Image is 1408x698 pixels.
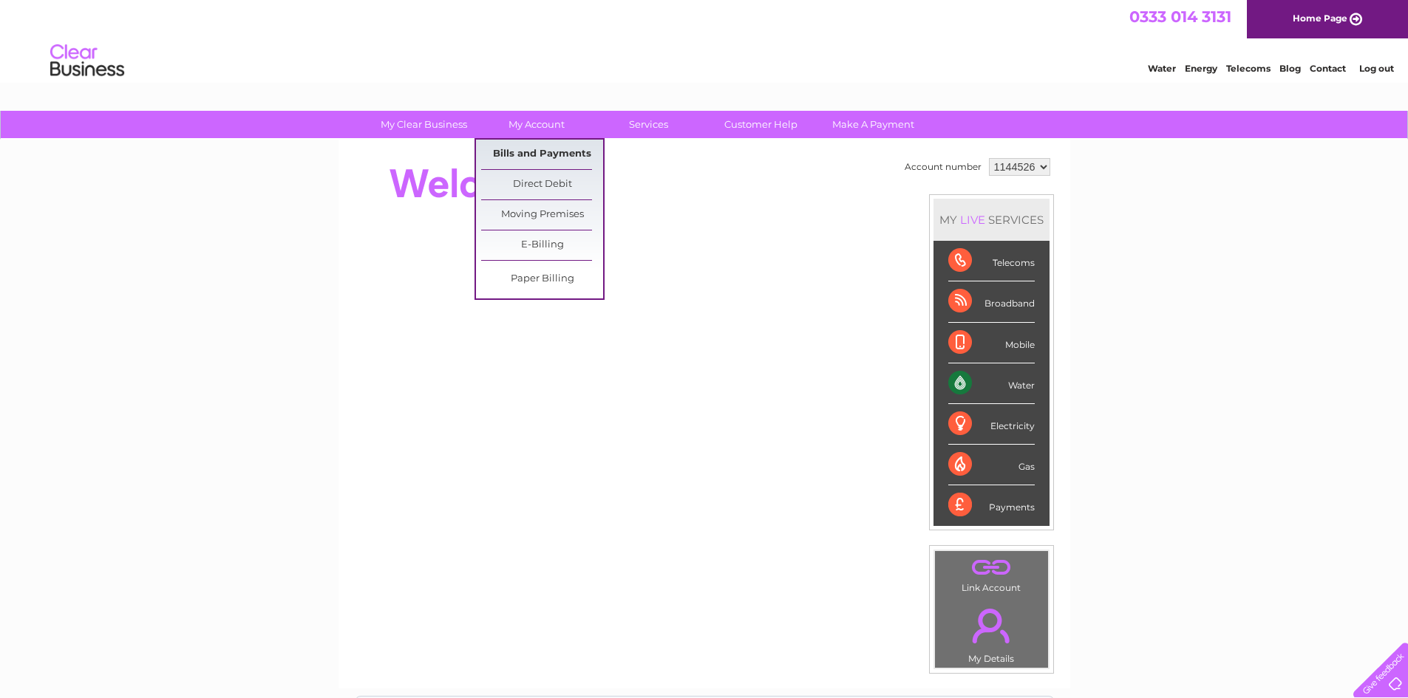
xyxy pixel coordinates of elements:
[934,596,1049,668] td: My Details
[948,281,1035,322] div: Broadband
[50,38,125,83] img: logo.png
[948,363,1035,404] div: Water
[1226,63,1271,74] a: Telecoms
[1185,63,1217,74] a: Energy
[812,111,934,138] a: Make A Payment
[934,550,1049,597] td: Link Account
[957,213,988,227] div: LIVE
[356,8,1054,72] div: Clear Business is a trading name of Verastar Limited (registered in [GEOGRAPHIC_DATA] No. 3667643...
[948,323,1035,363] div: Mobile
[948,445,1035,485] div: Gas
[481,200,603,230] a: Moving Premises
[1279,63,1301,74] a: Blog
[939,600,1044,651] a: .
[1310,63,1346,74] a: Contact
[1359,63,1394,74] a: Log out
[481,264,603,294] a: Paper Billing
[481,170,603,199] a: Direct Debit
[481,140,603,169] a: Bills and Payments
[901,154,985,179] td: Account number
[939,555,1044,581] a: .
[475,111,597,138] a: My Account
[948,404,1035,445] div: Electricity
[948,241,1035,281] div: Telecoms
[700,111,822,138] a: Customer Help
[588,111,710,138] a: Services
[363,111,485,138] a: My Clear Business
[948,485,1035,525] div: Payments
[1148,63,1176,74] a: Water
[933,199,1050,241] div: MY SERVICES
[481,230,603,260] a: E-Billing
[1129,7,1231,26] a: 0333 014 3131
